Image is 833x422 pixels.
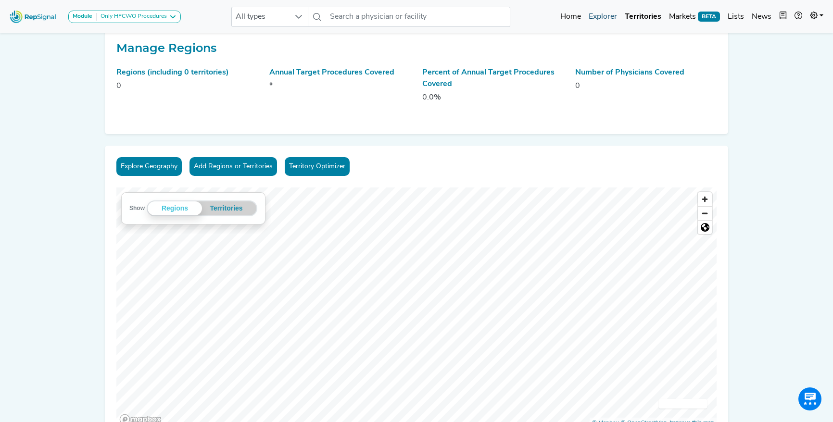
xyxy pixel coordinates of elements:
[621,7,665,26] a: Territories
[575,67,717,78] div: Number of Physicians Covered
[116,67,258,78] div: Regions (including 0 territories)
[698,206,712,220] button: Zoom out
[422,67,564,90] div: Percent of Annual Target Procedures Covered
[73,13,92,19] strong: Module
[116,41,717,55] h2: Manage Regions
[116,157,182,176] button: Explore Geography
[748,7,775,26] a: News
[775,7,791,26] button: Intel Book
[116,80,258,92] p: 0
[97,13,167,21] div: Only HFCWO Procedures
[129,203,145,213] label: Show
[326,7,510,27] input: Search a physician or facility
[189,157,277,176] button: Add Regions or Territories
[269,67,411,78] div: Annual Target Procedures Covered
[698,12,720,21] span: BETA
[68,11,181,23] button: ModuleOnly HFCWO Procedures
[575,80,717,92] p: 0
[724,7,748,26] a: Lists
[148,201,202,215] div: Regions
[556,7,585,26] a: Home
[285,157,350,176] a: Territory Optimizer
[665,7,724,26] a: MarketsBETA
[698,221,712,234] span: Reset zoom
[232,7,290,26] span: All types
[202,201,251,215] button: Territories
[698,192,712,206] button: Zoom in
[698,207,712,220] span: Zoom out
[698,220,712,234] button: Reset bearing to north
[585,7,621,26] a: Explorer
[422,92,564,103] p: 0.0%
